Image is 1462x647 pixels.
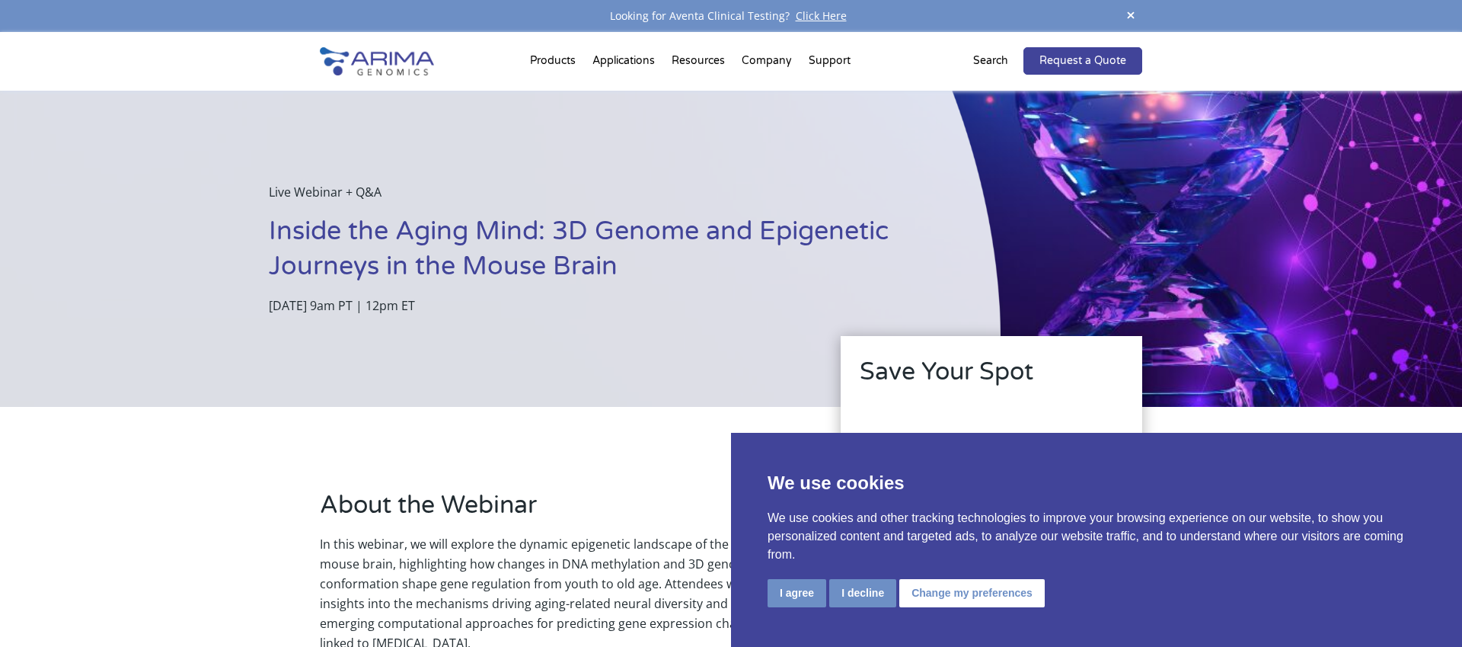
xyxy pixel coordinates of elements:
[269,296,924,315] p: [DATE] 9am PT | 12pm ET
[320,6,1142,26] div: Looking for Aventa Clinical Testing?
[768,579,826,607] button: I agree
[269,214,924,296] h1: Inside the Aging Mind: 3D Genome and Epigenetic Journeys in the Mouse Brain
[973,51,1008,71] p: Search
[860,355,1123,401] h2: Save Your Spot
[768,469,1425,497] p: We use cookies
[899,579,1045,607] button: Change my preferences
[829,579,896,607] button: I decline
[320,488,795,534] h2: About the Webinar
[269,182,924,214] p: Live Webinar + Q&A
[320,47,434,75] img: Arima-Genomics-logo
[1023,47,1142,75] a: Request a Quote
[790,8,853,23] a: Click Here
[768,509,1425,564] p: We use cookies and other tracking technologies to improve your browsing experience on our website...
